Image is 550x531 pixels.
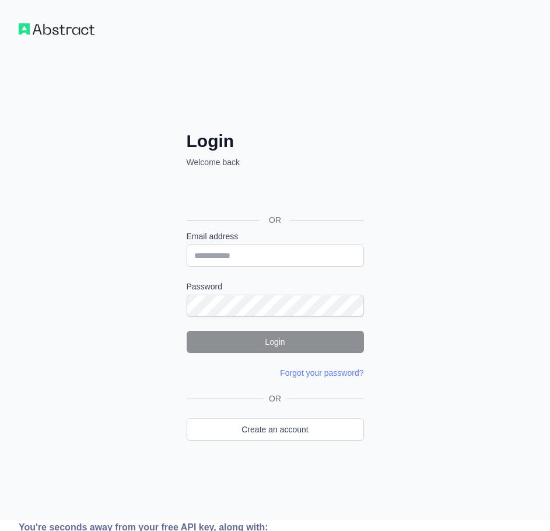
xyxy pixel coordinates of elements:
[181,181,367,207] iframe: Sign in with Google Button
[260,214,290,226] span: OR
[187,331,364,353] button: Login
[187,281,364,292] label: Password
[264,393,286,404] span: OR
[280,368,363,378] a: Forgot your password?
[187,131,364,152] h2: Login
[187,418,364,441] a: Create an account
[187,156,364,168] p: Welcome back
[187,230,364,242] label: Email address
[19,23,94,35] img: Workflow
